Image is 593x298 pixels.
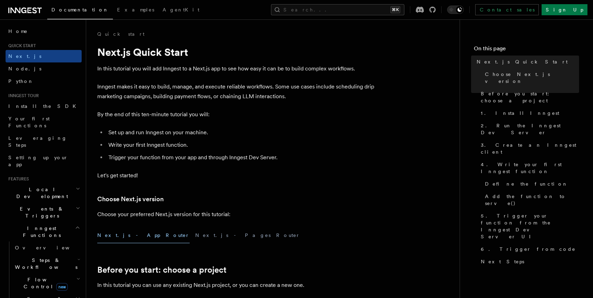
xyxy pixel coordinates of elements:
[485,180,568,187] span: Define the function
[478,107,579,119] a: 1. Install Inngest
[8,78,34,84] span: Python
[6,100,82,112] a: Install the SDK
[482,190,579,210] a: Add the function to serve()
[12,257,77,271] span: Steps & Workflows
[8,135,67,148] span: Leveraging Steps
[15,245,87,250] span: Overview
[6,112,82,132] a: Your first Functions
[474,44,579,56] h4: On this page
[51,7,109,12] span: Documentation
[97,82,375,101] p: Inngest makes it easy to build, manage, and execute reliable workflows. Some use cases include sc...
[97,31,145,37] a: Quick start
[97,210,375,219] p: Choose your preferred Next.js version for this tutorial:
[106,128,375,137] li: Set up and run Inngest on your machine.
[106,140,375,150] li: Write your first Inngest function.
[117,7,154,12] span: Examples
[477,58,568,65] span: Next.js Quick Start
[478,139,579,158] a: 3. Create an Inngest client
[6,132,82,151] a: Leveraging Steps
[6,25,82,37] a: Home
[6,50,82,62] a: Next.js
[12,273,82,293] button: Flow Controlnew
[478,87,579,107] a: Before you start: choose a project
[6,183,82,203] button: Local Development
[8,28,28,35] span: Home
[97,194,164,204] a: Choose Next.js version
[475,4,539,15] a: Contact sales
[481,90,579,104] span: Before you start: choose a project
[474,56,579,68] a: Next.js Quick Start
[6,93,39,99] span: Inngest tour
[12,241,82,254] a: Overview
[447,6,464,14] button: Toggle dark mode
[482,178,579,190] a: Define the function
[158,2,204,19] a: AgentKit
[8,103,80,109] span: Install the SDK
[97,280,375,290] p: In this tutorial you can use any existing Next.js project, or you can create a new one.
[478,243,579,255] a: 6. Trigger from code
[97,265,227,275] a: Before you start: choose a project
[481,142,579,155] span: 3. Create an Inngest client
[542,4,587,15] a: Sign Up
[481,161,579,175] span: 4. Write your first Inngest function
[6,203,82,222] button: Events & Triggers
[97,228,190,243] button: Next.js - App Router
[6,225,75,239] span: Inngest Functions
[8,53,41,59] span: Next.js
[6,222,82,241] button: Inngest Functions
[97,171,375,180] p: Let's get started!
[12,254,82,273] button: Steps & Workflows
[481,258,524,265] span: Next Steps
[481,212,579,240] span: 5. Trigger your function from the Inngest Dev Server UI
[478,210,579,243] a: 5. Trigger your function from the Inngest Dev Server UI
[8,155,68,167] span: Setting up your app
[56,283,68,291] span: new
[12,276,76,290] span: Flow Control
[390,6,400,13] kbd: ⌘K
[97,46,375,58] h1: Next.js Quick Start
[481,122,579,136] span: 2. Run the Inngest Dev Server
[485,193,579,207] span: Add the function to serve()
[478,255,579,268] a: Next Steps
[8,116,50,128] span: Your first Functions
[481,110,559,117] span: 1. Install Inngest
[113,2,158,19] a: Examples
[106,153,375,162] li: Trigger your function from your app and through Inngest Dev Server.
[271,4,404,15] button: Search...⌘K
[47,2,113,19] a: Documentation
[6,151,82,171] a: Setting up your app
[481,246,576,253] span: 6. Trigger from code
[6,186,76,200] span: Local Development
[6,43,36,49] span: Quick start
[478,158,579,178] a: 4. Write your first Inngest function
[163,7,199,12] span: AgentKit
[478,119,579,139] a: 2. Run the Inngest Dev Server
[6,75,82,87] a: Python
[8,66,41,71] span: Node.js
[6,62,82,75] a: Node.js
[6,176,29,182] span: Features
[485,71,579,85] span: Choose Next.js version
[97,110,375,119] p: By the end of this ten-minute tutorial you will:
[6,205,76,219] span: Events & Triggers
[195,228,300,243] button: Next.js - Pages Router
[97,64,375,74] p: In this tutorial you will add Inngest to a Next.js app to see how easy it can be to build complex...
[482,68,579,87] a: Choose Next.js version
